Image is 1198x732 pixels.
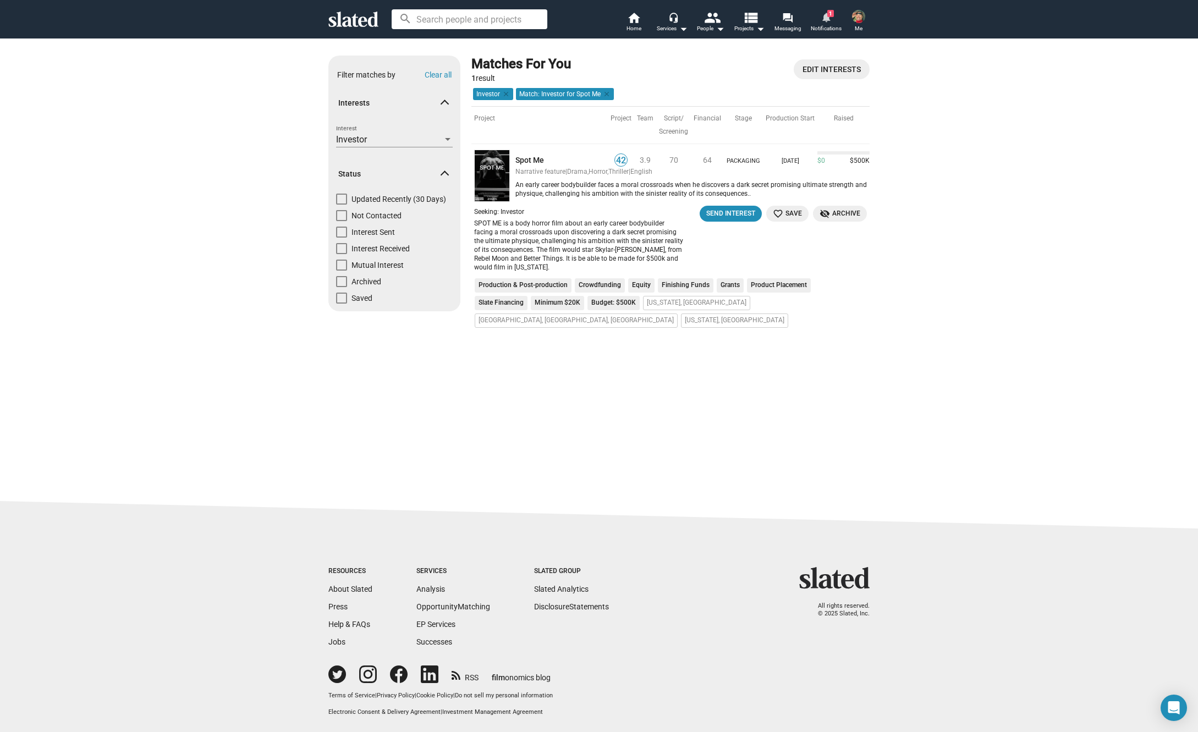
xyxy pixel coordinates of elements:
th: Raised [817,106,870,144]
li: Grants [717,278,744,293]
th: Team [634,106,656,144]
span: Drama, [567,168,589,175]
button: Projects [730,11,768,35]
a: Messaging [768,11,807,35]
span: Not Contacted [351,210,402,221]
li: Equity [628,278,655,293]
div: People [697,22,724,35]
mat-icon: clear [500,89,510,99]
th: Script/ Screening [656,106,691,144]
th: Project [471,106,515,144]
span: Save [773,208,802,219]
a: Home [614,11,653,35]
span: 3.9 [640,156,651,164]
input: Search people and projects [392,9,547,29]
strong: 1 [471,74,476,82]
a: Successes [416,637,452,646]
button: Clear all [425,70,452,79]
mat-expansion-panel-header: Interests [328,86,460,121]
button: Do not sell my personal information [455,692,553,700]
span: Updated Recently (30 Days) [351,194,446,205]
button: Services [653,11,691,35]
span: Saved [351,293,372,304]
span: Archive [820,208,860,219]
li: [US_STATE], [GEOGRAPHIC_DATA] [681,313,788,328]
a: DisclosureStatements [534,602,609,611]
li: [GEOGRAPHIC_DATA], [GEOGRAPHIC_DATA], [GEOGRAPHIC_DATA] [475,313,678,328]
span: 64 [703,156,712,164]
a: Cookie Policy [416,692,453,699]
span: 70 [669,156,678,164]
span: result [471,74,495,82]
li: Budget: $500K [587,296,640,310]
span: Projects [734,22,765,35]
span: Notifications [811,22,842,35]
mat-icon: arrow_drop_down [677,22,690,35]
div: Send Interest [706,208,755,219]
th: Financial [691,106,724,144]
div: Interests [328,123,460,157]
a: Analysis [416,585,445,593]
div: Slated Group [534,567,609,576]
li: Finishing Funds [658,278,713,293]
div: Matches For You [471,56,571,73]
th: Production Start [763,106,817,144]
mat-icon: clear [601,89,611,99]
span: 1 [827,10,834,17]
span: | [441,708,442,716]
td: [DATE] [763,144,817,168]
span: | [629,168,630,175]
li: Crowdfunding [575,278,625,293]
span: Narrative feature | [515,168,567,175]
span: | [415,692,416,699]
span: Messaging [774,22,801,35]
a: OpportunityMatching [416,602,490,611]
mat-chip: Investor [473,88,513,100]
span: Mutual Interest [351,260,404,271]
span: | [453,692,455,699]
span: $500K [845,157,870,166]
a: Open profile page - Settings dialog [794,59,870,79]
mat-icon: view_list [743,9,759,25]
span: 42 [615,155,627,166]
div: Resources [328,567,372,576]
a: filmonomics blog [492,664,551,683]
a: Electronic Consent & Delivery Agreement [328,708,441,716]
mat-icon: visibility_off [820,208,830,219]
div: An early career bodybuilder faces a moral crossroads when he discovers a dark secret promising ul... [515,181,870,199]
mat-icon: people [704,9,720,25]
p: All rights reserved. © 2025 Slated, Inc. [806,602,870,618]
a: Jobs [328,637,345,646]
a: About Slated [328,585,372,593]
li: Product Placement [747,278,811,293]
span: Horror, [589,168,608,175]
a: 1Notifications [807,11,845,35]
mat-icon: forum [782,12,793,23]
mat-expansion-panel-header: Status [328,156,460,191]
img: Greg McDonald [852,10,865,23]
div: Services [416,567,490,576]
a: Help & FAQs [328,620,370,629]
mat-chip: Match: Investor for Spot Me [516,88,614,100]
mat-icon: arrow_drop_down [754,22,767,35]
td: Packaging [724,144,763,168]
span: Interest Received [351,243,410,254]
span: Me [855,22,862,35]
li: Production & Post-production [475,278,571,293]
button: Save [766,206,809,222]
button: Send Interest [700,206,762,222]
span: $0 [817,157,825,166]
th: Stage [724,106,763,144]
a: Terms of Service [328,692,375,699]
li: [US_STATE], [GEOGRAPHIC_DATA] [643,296,750,310]
span: Status [338,169,442,179]
span: Investor [336,134,367,145]
a: Privacy Policy [377,692,415,699]
a: EP Services [416,620,455,629]
button: Archive [813,206,867,222]
span: Edit Interests [803,59,861,79]
a: RSS [452,666,479,683]
div: Status [328,194,460,309]
a: Slated Analytics [534,585,589,593]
